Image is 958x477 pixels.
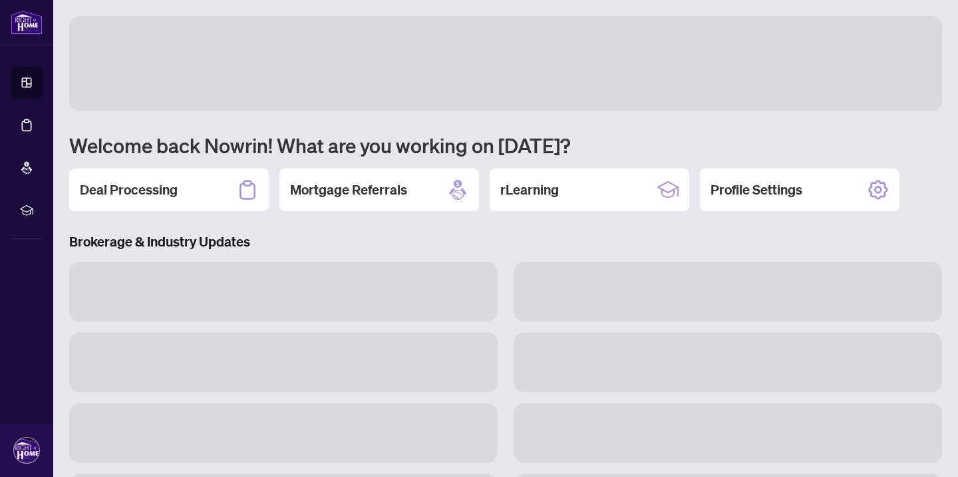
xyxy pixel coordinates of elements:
[69,133,942,158] h1: Welcome back Nowrin! What are you working on [DATE]?
[290,181,407,199] h2: Mortgage Referrals
[500,181,559,199] h2: rLearning
[14,438,39,463] img: Profile Icon
[711,181,802,199] h2: Profile Settings
[11,10,43,35] img: logo
[80,181,178,199] h2: Deal Processing
[69,233,942,251] h3: Brokerage & Industry Updates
